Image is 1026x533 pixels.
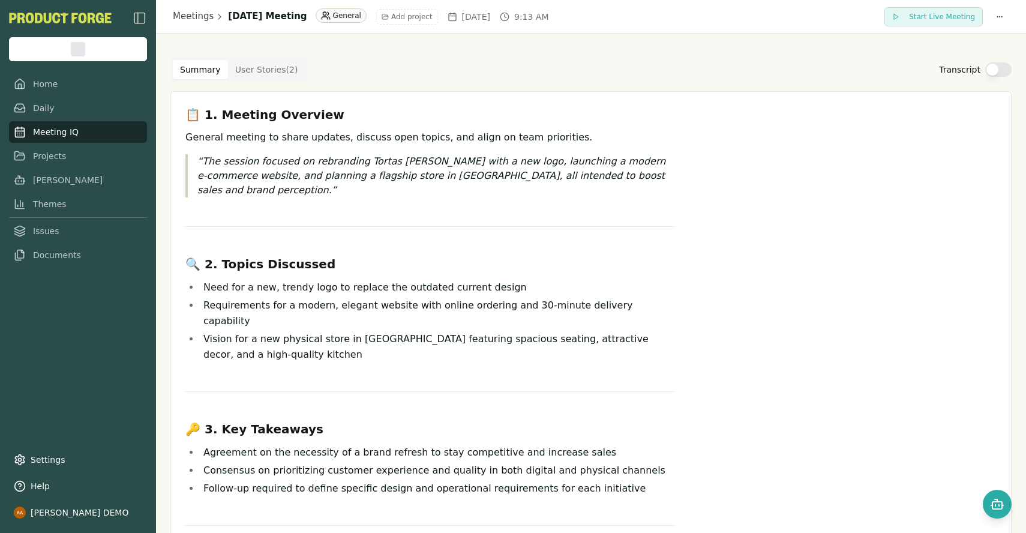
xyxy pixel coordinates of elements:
[316,8,367,23] div: General
[391,12,433,22] span: Add project
[983,490,1012,519] button: Open chat
[200,445,674,460] li: Agreement on the necessity of a brand refresh to stay competitive and increase sales
[909,12,975,22] span: Start Live Meeting
[9,502,147,523] button: [PERSON_NAME] DEMO
[9,244,147,266] a: Documents
[173,10,214,23] a: Meetings
[9,121,147,143] a: Meeting IQ
[185,106,674,123] h3: 📋 1. Meeting Overview
[133,11,147,25] img: sidebar
[185,130,674,145] p: General meeting to share updates, discuss open topics, and align on team priorities.
[9,169,147,191] a: [PERSON_NAME]
[185,256,674,273] h3: 🔍 2. Topics Discussed
[9,220,147,242] a: Issues
[9,193,147,215] a: Themes
[514,11,549,23] span: 9:13 AM
[9,13,112,23] button: PF-Logo
[939,64,980,76] label: Transcript
[200,481,674,496] li: Follow-up required to define specific design and operational requirements for each initiative
[228,10,307,23] h1: [DATE] Meeting
[200,280,674,295] li: Need for a new, trendy logo to replace the outdated current design
[9,97,147,119] a: Daily
[884,7,983,26] button: Start Live Meeting
[9,475,147,497] button: Help
[462,11,490,23] span: [DATE]
[173,60,228,79] button: Summary
[376,9,438,25] button: Add project
[14,507,26,519] img: profile
[197,154,674,197] p: The session focused on rebranding Tortas [PERSON_NAME] with a new logo, launching a modern e-comm...
[133,11,147,25] button: Close Sidebar
[228,60,305,79] button: User Stories ( 2 )
[9,13,112,23] img: Product Forge
[200,298,674,329] li: Requirements for a modern, elegant website with online ordering and 30-minute delivery capability
[9,145,147,167] a: Projects
[185,421,674,438] h3: 🔑 3. Key Takeaways
[200,463,674,478] li: Consensus on prioritizing customer experience and quality in both digital and physical channels
[9,449,147,471] a: Settings
[9,73,147,95] a: Home
[200,331,674,363] li: Vision for a new physical store in [GEOGRAPHIC_DATA] featuring spacious seating, attractive decor...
